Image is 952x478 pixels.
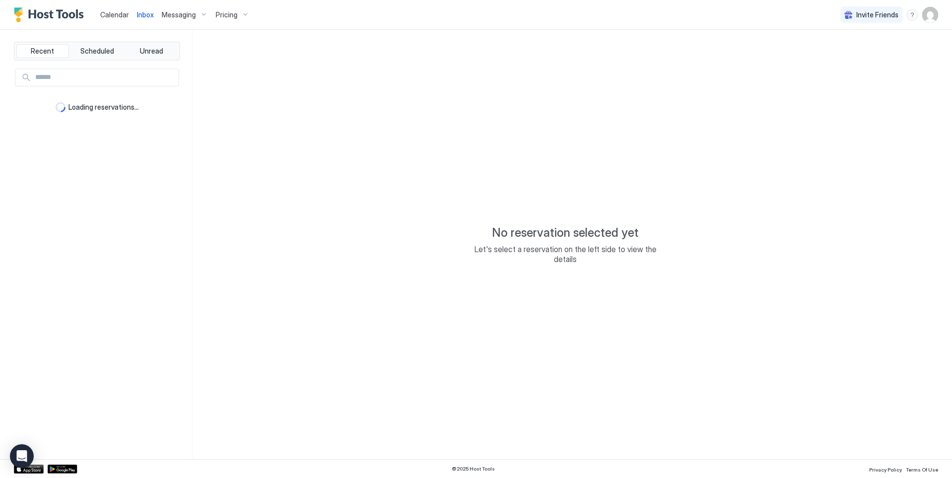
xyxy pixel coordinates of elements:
[137,10,154,19] span: Inbox
[31,69,178,86] input: Input Field
[56,102,65,112] div: loading
[16,44,69,58] button: Recent
[906,464,938,474] a: Terms Of Use
[856,10,898,19] span: Invite Friends
[869,467,902,473] span: Privacy Policy
[137,9,154,20] a: Inbox
[31,47,54,56] span: Recent
[906,9,918,21] div: menu
[10,444,34,468] div: Open Intercom Messenger
[452,466,495,472] span: © 2025 Host Tools
[216,10,238,19] span: Pricing
[80,47,114,56] span: Scheduled
[14,7,88,22] a: Host Tools Logo
[162,10,196,19] span: Messaging
[100,9,129,20] a: Calendar
[68,103,139,112] span: Loading reservations...
[869,464,902,474] a: Privacy Policy
[466,244,664,264] span: Let's select a reservation on the left side to view the details
[906,467,938,473] span: Terms Of Use
[48,465,77,474] a: Google Play Store
[492,225,639,240] span: No reservation selected yet
[100,10,129,19] span: Calendar
[71,44,123,58] button: Scheduled
[922,7,938,23] div: User profile
[14,465,44,474] a: App Store
[140,47,163,56] span: Unread
[14,42,180,61] div: tab-group
[125,44,178,58] button: Unread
